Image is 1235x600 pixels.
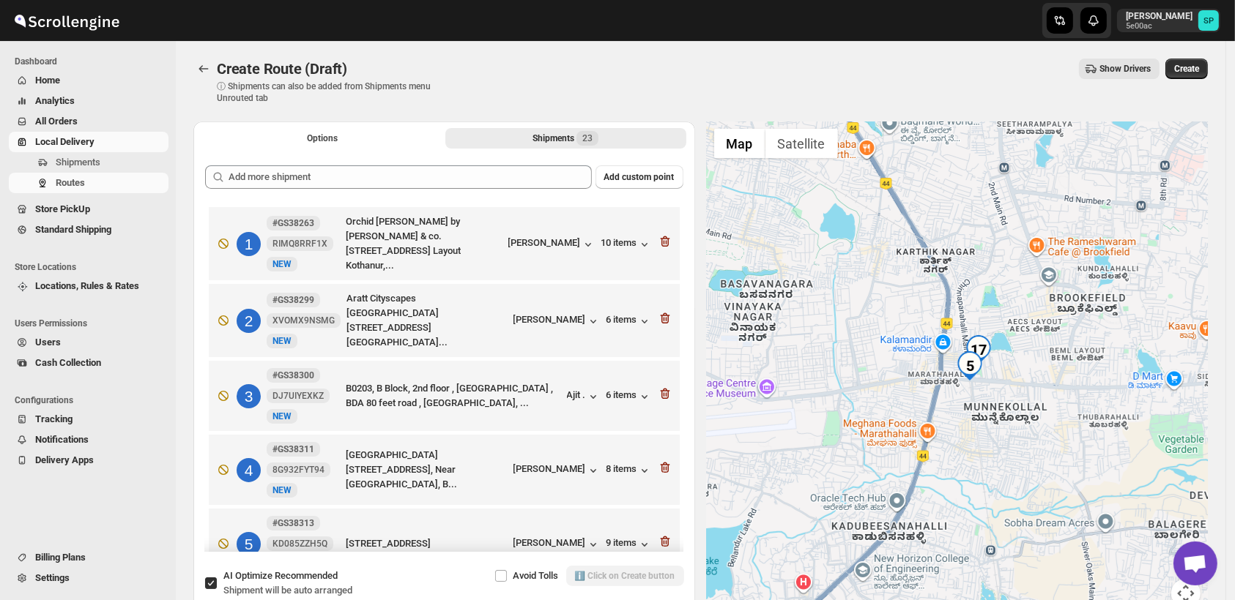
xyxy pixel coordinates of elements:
[346,448,508,492] div: [GEOGRAPHIC_DATA][STREET_ADDRESS], Near [GEOGRAPHIC_DATA], B...
[1126,22,1193,31] p: 5e00ac
[1126,10,1193,22] p: [PERSON_NAME]
[15,261,168,273] span: Store Locations
[9,568,168,588] button: Settings
[272,538,327,550] span: KD085ZZH5Q
[607,389,652,404] button: 6 items
[508,237,596,252] button: [PERSON_NAME]
[193,59,214,79] button: Routes
[56,157,100,168] span: Shipments
[272,464,324,476] span: 8G932FYT94
[346,291,508,350] div: Aratt Cityscapes [GEOGRAPHIC_DATA][STREET_ADDRESS][GEOGRAPHIC_DATA]...
[513,463,601,478] button: [PERSON_NAME]
[955,351,984,380] div: 5
[237,532,261,556] div: 5
[35,434,89,445] span: Notifications
[1079,59,1160,79] button: Show Drivers
[272,444,314,454] b: #GS38311
[56,177,85,188] span: Routes
[9,409,168,430] button: Tracking
[513,570,559,581] span: Avoid Tolls
[35,357,101,368] span: Cash Collection
[35,136,94,147] span: Local Delivery
[237,232,261,256] div: 1
[714,129,765,158] button: Show street map
[9,353,168,373] button: Cash Collection
[596,165,683,189] button: Add custom point
[1099,63,1151,75] span: Show Drivers
[35,552,86,563] span: Billing Plans
[272,218,314,228] b: #GS38263
[35,337,61,348] span: Users
[35,280,139,291] span: Locations, Rules & Rates
[1204,16,1214,26] text: SP
[35,116,78,127] span: All Orders
[1165,59,1208,79] button: Create
[272,485,292,495] span: NEW
[35,572,70,583] span: Settings
[217,60,347,78] span: Create Route (Draft)
[35,454,94,465] span: Delivery Apps
[601,237,652,252] button: 10 items
[346,214,502,273] div: Orchid [PERSON_NAME] by [PERSON_NAME] & co. [STREET_ADDRESS] Layout Kothanur,...
[272,390,324,402] span: DJ7UIYEXKZ
[9,430,168,450] button: Notifications
[237,309,261,333] div: 2
[35,75,60,86] span: Home
[202,128,442,149] button: All Route Options
[9,91,168,111] button: Analytics
[9,450,168,470] button: Delivery Apps
[307,132,338,144] span: Options
[1117,9,1220,32] button: User menu
[346,381,561,410] div: B0203, B Block, 2nd floor , [GEOGRAPHIC_DATA] , BDA 80 feet road , [GEOGRAPHIC_DATA], ...
[35,95,75,106] span: Analytics
[765,129,838,158] button: Show satellite imagery
[272,315,335,326] span: XVOMX9NSMG
[1198,10,1219,31] span: Sulakshana Pundle
[1174,63,1199,75] span: Create
[229,165,592,189] input: Add more shipment
[9,276,168,296] button: Locations, Rules & Rates
[237,458,261,482] div: 4
[35,203,90,214] span: Store PickUp
[15,318,168,329] span: Users Permissions
[15,56,168,67] span: Dashboard
[607,537,652,552] button: 9 items
[15,394,168,406] span: Configurations
[513,314,601,329] button: [PERSON_NAME]
[35,413,73,424] span: Tracking
[582,132,593,144] span: 23
[9,70,168,91] button: Home
[607,463,652,478] button: 8 items
[9,152,168,173] button: Shipments
[223,585,352,596] span: Shipment will be auto arranged
[272,370,314,380] b: #GS38300
[217,80,448,104] p: ⓘ Shipments can also be added from Shipments menu Unrouted tab
[513,537,601,552] button: [PERSON_NAME]
[607,314,652,329] button: 6 items
[272,238,327,250] span: RIMQ8RRF1X
[9,111,168,132] button: All Orders
[567,389,601,404] button: Ajit .
[346,536,508,551] div: [STREET_ADDRESS]
[223,570,338,581] span: AI Optimize
[35,224,111,235] span: Standard Shipping
[272,336,292,346] span: NEW
[237,384,261,408] div: 3
[1173,541,1217,585] div: Open chat
[445,128,686,149] button: Selected Shipments
[272,295,314,305] b: #GS38299
[272,411,292,421] span: NEW
[9,173,168,193] button: Routes
[272,518,314,528] b: #GS38313
[193,154,695,558] div: Selected Shipments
